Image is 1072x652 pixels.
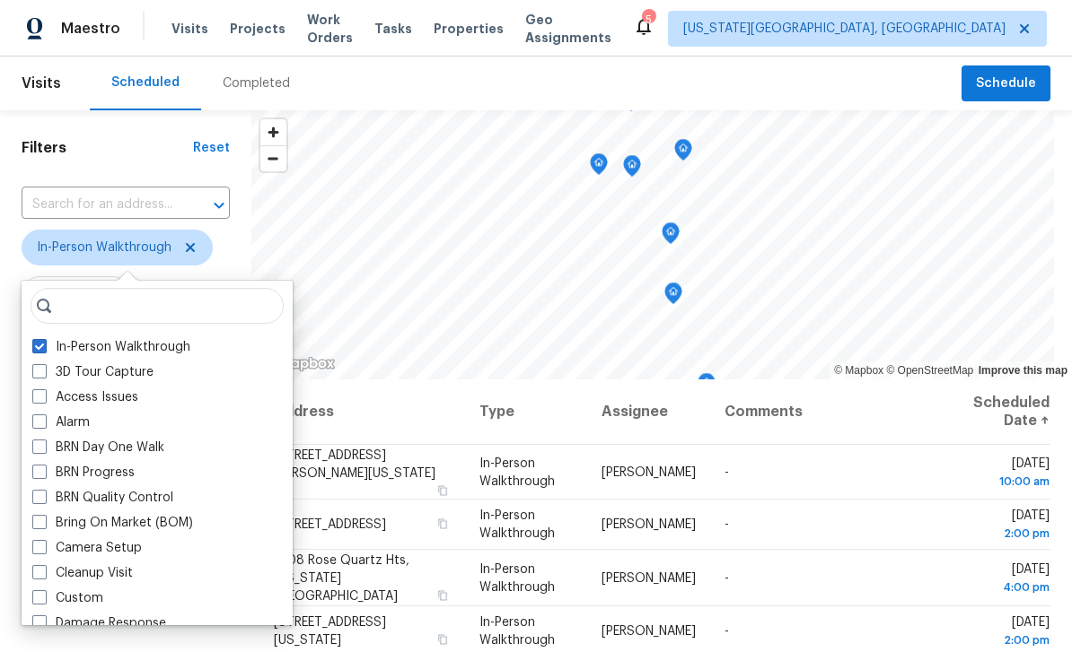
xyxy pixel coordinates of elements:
div: Map marker [590,153,608,181]
span: [US_STATE][GEOGRAPHIC_DATA], [GEOGRAPHIC_DATA] [683,20,1006,38]
span: - [725,465,729,478]
div: 4:00 pm [958,578,1050,595]
span: Schedule [976,73,1036,95]
button: Copy Address [435,631,451,648]
span: [DATE] [958,509,1050,543]
div: 5 [642,11,655,29]
div: Scheduled [111,74,180,91]
span: [PERSON_NAME] [602,465,696,478]
th: Type [465,379,587,445]
label: Camera Setup [32,539,142,557]
button: Zoom out [260,145,286,171]
span: [DATE] [958,562,1050,595]
a: Improve this map [979,364,1068,377]
label: In-Person Walkthrough [32,338,190,356]
label: Alarm [32,413,90,431]
div: 2:00 pm [958,525,1050,543]
a: Mapbox homepage [257,353,336,374]
h1: Filters [22,139,193,157]
span: [PERSON_NAME] [602,518,696,531]
canvas: Map [251,110,1054,379]
span: Projects [230,20,286,38]
label: Bring On Market (BOM) [32,514,193,532]
button: Open [206,193,232,218]
div: Map marker [623,155,641,183]
label: 3D Tour Capture [32,363,154,381]
span: Tasks [374,22,412,35]
span: - [725,625,729,638]
span: [STREET_ADDRESS][US_STATE] [274,616,386,647]
label: Cleanup Visit [32,564,133,582]
a: Mapbox [834,364,883,377]
div: Completed [223,74,290,92]
button: Schedule [962,65,1050,102]
span: [STREET_ADDRESS] [274,518,386,531]
span: Properties [434,20,504,38]
span: [PERSON_NAME] [602,571,696,584]
span: In-Person Walkthrough [479,509,555,540]
span: - [725,518,729,531]
span: [STREET_ADDRESS][PERSON_NAME][US_STATE] [274,448,435,479]
div: Map marker [698,373,716,401]
span: [DATE] [958,616,1050,649]
span: In-Person Walkthrough [479,562,555,593]
div: Map marker [664,283,682,310]
label: Access Issues [32,388,138,406]
th: Assignee [587,379,710,445]
label: BRN Progress [32,464,135,482]
input: Search for an address... [22,191,180,219]
span: In-Person Walkthrough [37,239,171,256]
span: Visits [171,20,208,38]
span: [PERSON_NAME] [602,625,696,638]
div: 2:00 pm [958,631,1050,649]
div: 10:00 am [958,472,1050,490]
span: - [725,571,729,584]
span: Visits [22,64,61,103]
span: [DATE] [958,456,1050,490]
button: Copy Address [435,482,451,498]
button: Zoom in [260,119,286,145]
span: Geo Assignments [525,11,611,47]
label: BRN Day One Walk [32,439,164,456]
label: Damage Response [32,614,166,632]
div: Map marker [674,139,692,167]
div: Map marker [662,222,680,250]
span: Work Orders [307,11,353,47]
button: Copy Address [435,516,451,532]
span: Maestro [61,20,120,38]
a: OpenStreetMap [886,364,973,377]
label: Custom [32,589,103,607]
span: Zoom out [260,146,286,171]
button: Copy Address [435,587,451,603]
span: 1608 Rose Quartz Hts, [US_STATE][GEOGRAPHIC_DATA] [274,553,409,602]
th: Scheduled Date ↑ [944,379,1050,445]
th: Address [273,379,465,445]
span: In-Person Walkthrough [479,616,555,647]
th: Comments [710,379,944,445]
div: Reset [193,139,230,157]
span: In-Person Walkthrough [479,456,555,487]
label: BRN Quality Control [32,489,173,507]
